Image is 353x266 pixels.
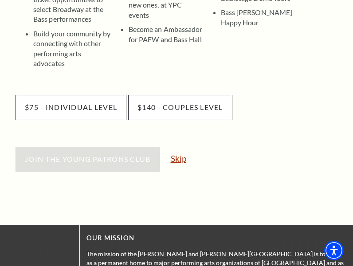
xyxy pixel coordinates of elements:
[129,20,203,44] li: Become an Ambassador for PAFW and Bass Hall
[16,95,126,120] input: Button
[171,154,186,163] a: Skip
[16,147,160,172] button: Join the Young Patrons Club
[221,3,298,27] li: Bass [PERSON_NAME] Happy Hour
[324,241,344,260] div: Accessibility Menu
[128,95,232,120] input: Button
[86,233,344,244] p: OUR MISSION
[25,155,151,163] span: Join the Young Patrons Club
[33,24,111,69] li: Build your community by connecting with other performing arts advocates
